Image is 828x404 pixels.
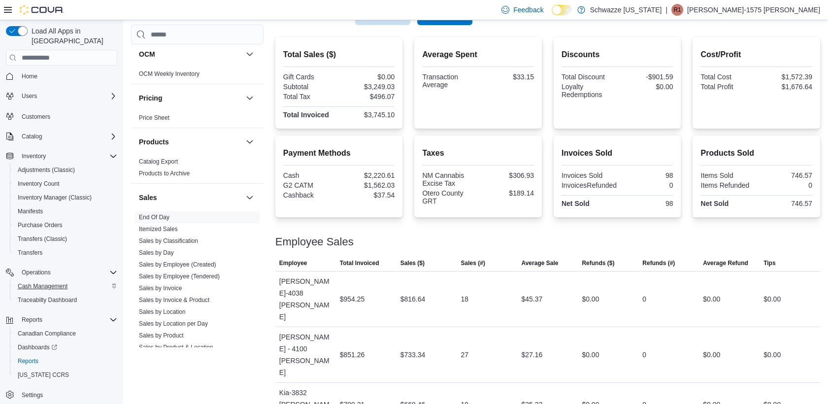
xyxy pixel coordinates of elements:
[562,147,673,159] h2: Invoices Sold
[139,237,198,244] a: Sales by Classification
[14,294,117,306] span: Traceabilty Dashboard
[582,259,614,267] span: Refunds ($)
[461,259,485,267] span: Sales (#)
[14,219,66,231] a: Purchase Orders
[763,349,781,361] div: $0.00
[10,177,121,191] button: Inventory Count
[10,232,121,246] button: Transfers (Classic)
[22,113,50,121] span: Customers
[763,259,775,267] span: Tips
[131,68,264,84] div: OCM
[139,249,174,257] span: Sales by Day
[18,343,57,351] span: Dashboards
[562,83,615,99] div: Loyalty Redemptions
[642,293,646,305] div: 0
[139,332,184,339] span: Sales by Product
[139,308,186,316] span: Sales by Location
[582,349,599,361] div: $0.00
[18,389,117,401] span: Settings
[2,109,121,123] button: Customers
[700,83,754,91] div: Total Profit
[131,211,264,381] div: Sales
[703,349,720,361] div: $0.00
[14,247,46,259] a: Transfers
[139,320,208,327] a: Sales by Location per Day
[22,316,42,324] span: Reports
[139,296,209,304] span: Sales by Invoice & Product
[283,111,329,119] strong: Total Invoiced
[139,237,198,245] span: Sales by Classification
[341,111,395,119] div: $3,745.10
[763,293,781,305] div: $0.00
[139,285,182,292] a: Sales by Invoice
[139,193,157,202] h3: Sales
[14,341,61,353] a: Dashboards
[759,200,812,207] div: 746.57
[139,308,186,315] a: Sales by Location
[139,249,174,256] a: Sales by Day
[14,369,117,381] span: Washington CCRS
[22,72,37,80] span: Home
[283,49,395,61] h2: Total Sales ($)
[139,158,178,165] a: Catalog Export
[14,280,71,292] a: Cash Management
[22,92,37,100] span: Users
[562,73,615,81] div: Total Discount
[244,192,256,203] button: Sales
[18,90,41,102] button: Users
[759,181,812,189] div: 0
[341,83,395,91] div: $3,249.03
[283,93,337,101] div: Total Tax
[513,5,543,15] span: Feedback
[2,149,121,163] button: Inventory
[10,218,121,232] button: Purchase Orders
[2,89,121,103] button: Users
[341,191,395,199] div: $37.54
[2,266,121,279] button: Operations
[18,249,42,257] span: Transfers
[14,328,80,339] a: Canadian Compliance
[700,147,812,159] h2: Products Sold
[139,272,220,280] span: Sales by Employee (Tendered)
[244,92,256,104] button: Pricing
[18,111,54,123] a: Customers
[700,171,754,179] div: Items Sold
[139,297,209,303] a: Sales by Invoice & Product
[18,166,75,174] span: Adjustments (Classic)
[22,269,51,276] span: Operations
[700,49,812,61] h2: Cost/Profit
[10,204,121,218] button: Manifests
[22,391,43,399] span: Settings
[22,152,46,160] span: Inventory
[18,70,41,82] a: Home
[139,93,162,103] h3: Pricing
[283,147,395,159] h2: Payment Methods
[14,164,79,176] a: Adjustments (Classic)
[14,280,117,292] span: Cash Management
[14,192,117,203] span: Inventory Manager (Classic)
[275,236,354,248] h3: Employee Sales
[621,181,673,189] div: 0
[18,314,46,326] button: Reports
[139,213,169,221] span: End Of Day
[18,267,55,278] button: Operations
[14,178,64,190] a: Inventory Count
[139,332,184,339] a: Sales by Product
[283,83,337,91] div: Subtotal
[22,133,42,140] span: Catalog
[14,355,117,367] span: Reports
[139,114,169,122] span: Price Sheet
[10,279,121,293] button: Cash Management
[400,349,426,361] div: $733.34
[18,330,76,337] span: Canadian Compliance
[422,49,534,61] h2: Average Spent
[480,189,534,197] div: $189.14
[700,73,754,81] div: Total Cost
[18,207,43,215] span: Manifests
[14,341,117,353] span: Dashboards
[275,327,336,382] div: [PERSON_NAME] - 4100 [PERSON_NAME]
[10,340,121,354] a: Dashboards
[139,169,190,177] span: Products to Archive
